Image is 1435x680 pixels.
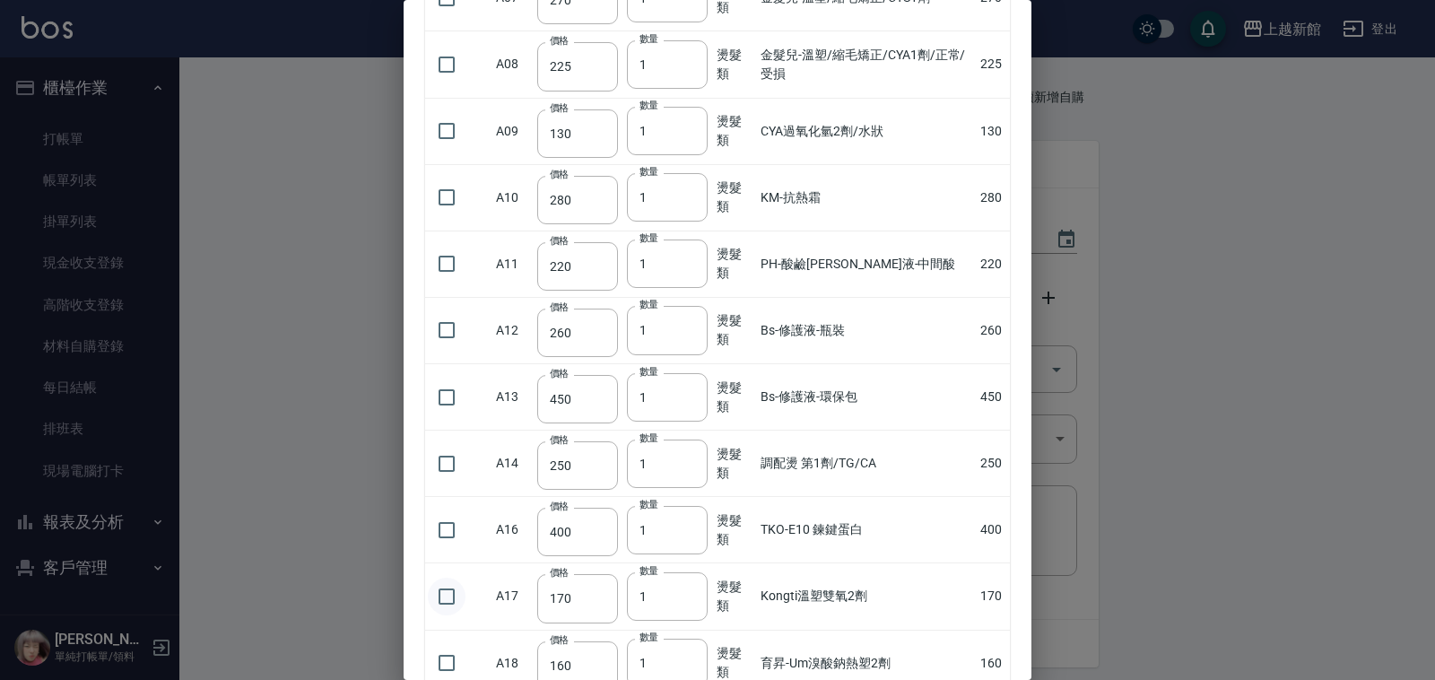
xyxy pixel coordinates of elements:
[550,433,569,447] label: 價格
[550,566,569,580] label: 價格
[639,631,658,644] label: 數量
[550,633,569,647] label: 價格
[491,231,533,297] td: A11
[639,498,658,511] label: 數量
[491,98,533,164] td: A09
[712,364,757,431] td: 燙髮類
[976,31,1010,98] td: 225
[491,31,533,98] td: A08
[712,98,757,164] td: 燙髮類
[639,432,658,445] label: 數量
[712,497,757,563] td: 燙髮類
[756,164,976,231] td: KM-抗熱霜
[639,231,658,245] label: 數量
[550,301,569,314] label: 價格
[712,297,757,363] td: 燙髮類
[756,364,976,431] td: Bs-修護液-環保包
[976,497,1010,563] td: 400
[976,364,1010,431] td: 450
[976,98,1010,164] td: 130
[756,497,976,563] td: TKO-E10 鍊鍵蛋白
[491,164,533,231] td: A10
[712,563,757,630] td: 燙髮類
[756,98,976,164] td: CYA過氧化氫2劑/水狀
[639,32,658,46] label: 數量
[712,431,757,497] td: 燙髮類
[976,297,1010,363] td: 260
[756,431,976,497] td: 調配燙 第1劑/TG/CA
[756,297,976,363] td: Bs-修護液-瓶裝
[491,497,533,563] td: A16
[976,231,1010,297] td: 220
[491,364,533,431] td: A13
[976,164,1010,231] td: 280
[550,500,569,513] label: 價格
[639,365,658,379] label: 數量
[639,99,658,112] label: 數量
[491,431,533,497] td: A14
[756,31,976,98] td: 金髮兒-溫塑/縮毛矯正/CYA1劑/正常/受損
[639,564,658,578] label: 數量
[639,298,658,311] label: 數量
[639,165,658,179] label: 數量
[976,431,1010,497] td: 250
[756,563,976,630] td: Kongti溫塑雙氧2劑
[550,367,569,380] label: 價格
[491,563,533,630] td: A17
[712,231,757,297] td: 燙髮類
[550,101,569,115] label: 價格
[976,563,1010,630] td: 170
[491,297,533,363] td: A12
[712,31,757,98] td: 燙髮類
[550,234,569,248] label: 價格
[550,34,569,48] label: 價格
[756,231,976,297] td: PH-酸鹼[PERSON_NAME]液-中間酸
[550,168,569,181] label: 價格
[712,164,757,231] td: 燙髮類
